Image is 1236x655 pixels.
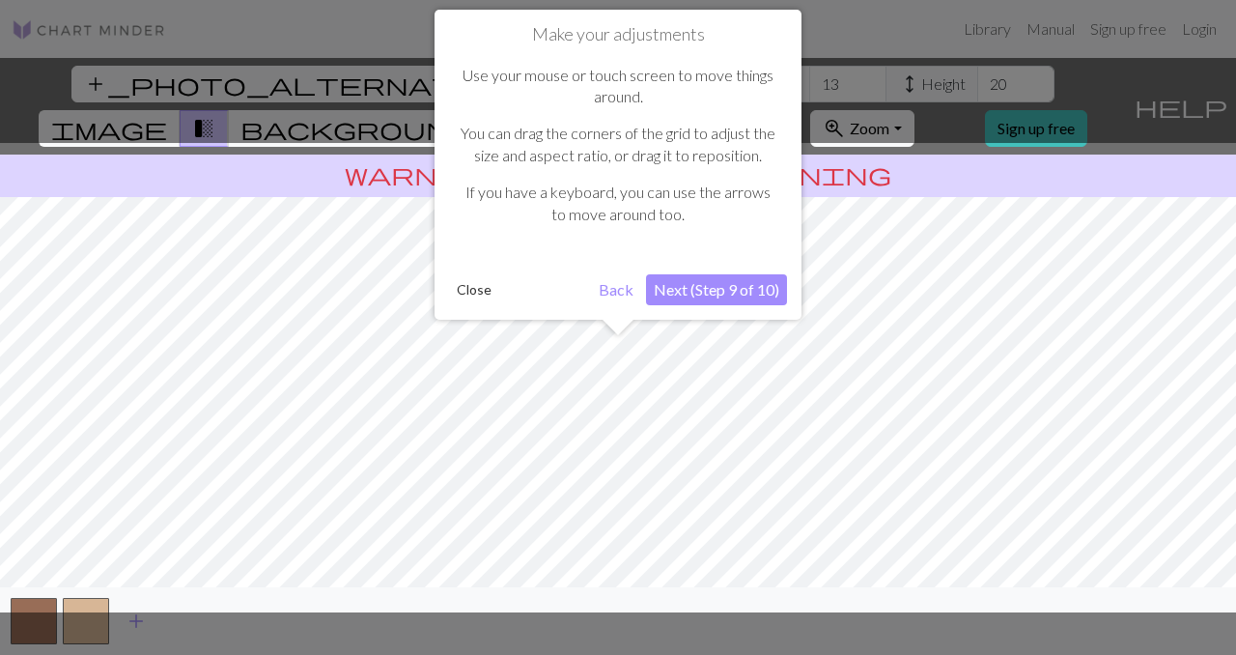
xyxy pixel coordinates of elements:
p: You can drag the corners of the grid to adjust the size and aspect ratio, or drag it to reposition. [459,123,777,166]
button: Next (Step 9 of 10) [646,274,787,305]
h1: Make your adjustments [449,24,787,45]
button: Back [591,274,641,305]
div: Make your adjustments [435,10,801,320]
button: Close [449,275,499,304]
p: If you have a keyboard, you can use the arrows to move around too. [459,182,777,225]
p: Use your mouse or touch screen to move things around. [459,65,777,108]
